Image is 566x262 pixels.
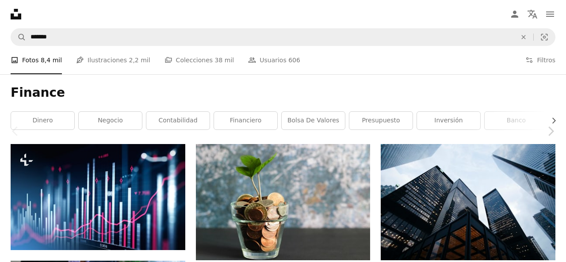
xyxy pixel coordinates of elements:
a: dinero [11,112,74,129]
a: Planta verde en jarrón de vidrio transparente [196,198,371,206]
a: Inicio — Unsplash [11,9,21,19]
a: Siguiente [535,89,566,174]
span: 606 [288,55,300,65]
form: Encuentra imágenes en todo el sitio [11,28,555,46]
button: Buscar en Unsplash [11,29,26,46]
a: Colecciones 38 mil [164,46,234,74]
img: Gráfico financiero y gráfico ascendente con líneas y números y diagramas de barras que ilustran e... [11,144,185,250]
button: Filtros [525,46,555,74]
button: Idioma [524,5,541,23]
a: financiero [214,112,277,129]
a: Foto de ángulo bajo de edificios de gran altura de la ciudad durante el día [381,198,555,206]
img: Planta verde en jarrón de vidrio transparente [196,144,371,260]
a: inversión [417,112,480,129]
h1: Finance [11,85,555,101]
img: Foto de ángulo bajo de edificios de gran altura de la ciudad durante el día [381,144,555,260]
a: Iniciar sesión / Registrarse [506,5,524,23]
a: Gráfico financiero y gráfico ascendente con líneas y números y diagramas de barras que ilustran e... [11,193,185,201]
a: Usuarios 606 [248,46,300,74]
a: contabilidad [146,112,210,129]
a: negocio [79,112,142,129]
button: Menú [541,5,559,23]
span: 38 mil [215,55,234,65]
a: Ilustraciones 2,2 mil [76,46,150,74]
button: Búsqueda visual [534,29,555,46]
span: 2,2 mil [129,55,150,65]
a: banco [485,112,548,129]
a: presupuesto [349,112,413,129]
button: Borrar [514,29,533,46]
a: bolsa de Valores [282,112,345,129]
